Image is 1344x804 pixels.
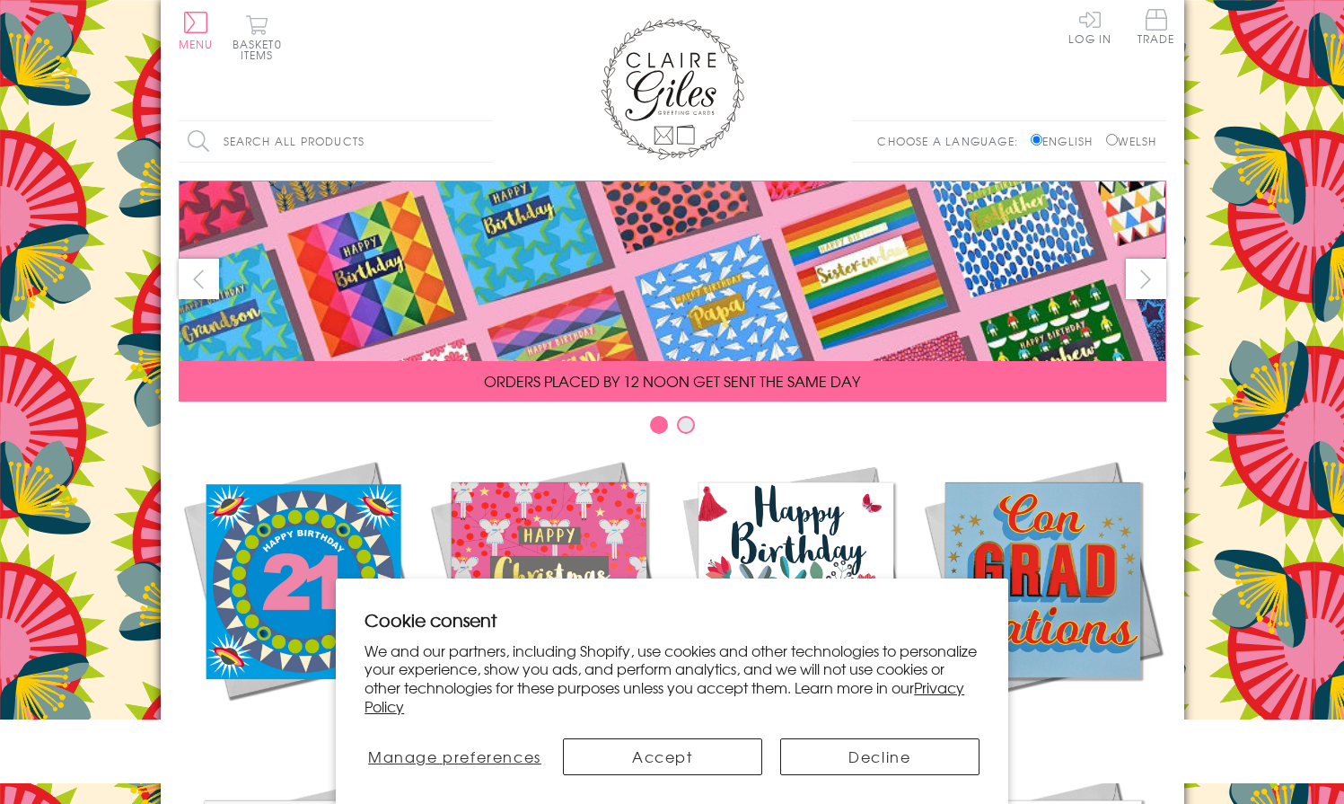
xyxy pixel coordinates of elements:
[780,738,979,775] button: Decline
[1138,9,1175,48] a: Trade
[368,746,541,767] span: Manage preferences
[365,641,979,716] p: We and our partners, including Shopify, use cookies and other technologies to personalize your ex...
[650,416,668,434] button: Carousel Page 1 (Current Slide)
[1106,134,1118,146] input: Welsh
[1031,134,1042,146] input: English
[1126,259,1166,299] button: next
[179,12,214,49] button: Menu
[179,121,493,162] input: Search all products
[563,738,762,775] button: Accept
[242,717,360,738] span: New Releases
[233,14,282,60] button: Basket0 items
[1138,9,1175,44] span: Trade
[179,259,219,299] button: prev
[365,607,979,632] h2: Cookie consent
[179,36,214,52] span: Menu
[1106,133,1157,149] label: Welsh
[484,370,860,392] span: ORDERS PLACED BY 12 NOON GET SENT THE SAME DAY
[475,121,493,162] input: Search
[241,36,282,63] span: 0 items
[426,456,672,738] a: Christmas
[601,18,744,160] img: Claire Giles Greetings Cards
[677,416,695,434] button: Carousel Page 2
[672,456,919,738] a: Birthdays
[919,456,1166,738] a: Academic
[877,133,1027,149] p: Choose a language:
[997,717,1089,738] span: Academic
[365,738,544,775] button: Manage preferences
[1068,9,1111,44] a: Log In
[365,676,964,717] a: Privacy Policy
[1031,133,1102,149] label: English
[179,415,1166,443] div: Carousel Pagination
[179,456,426,738] a: New Releases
